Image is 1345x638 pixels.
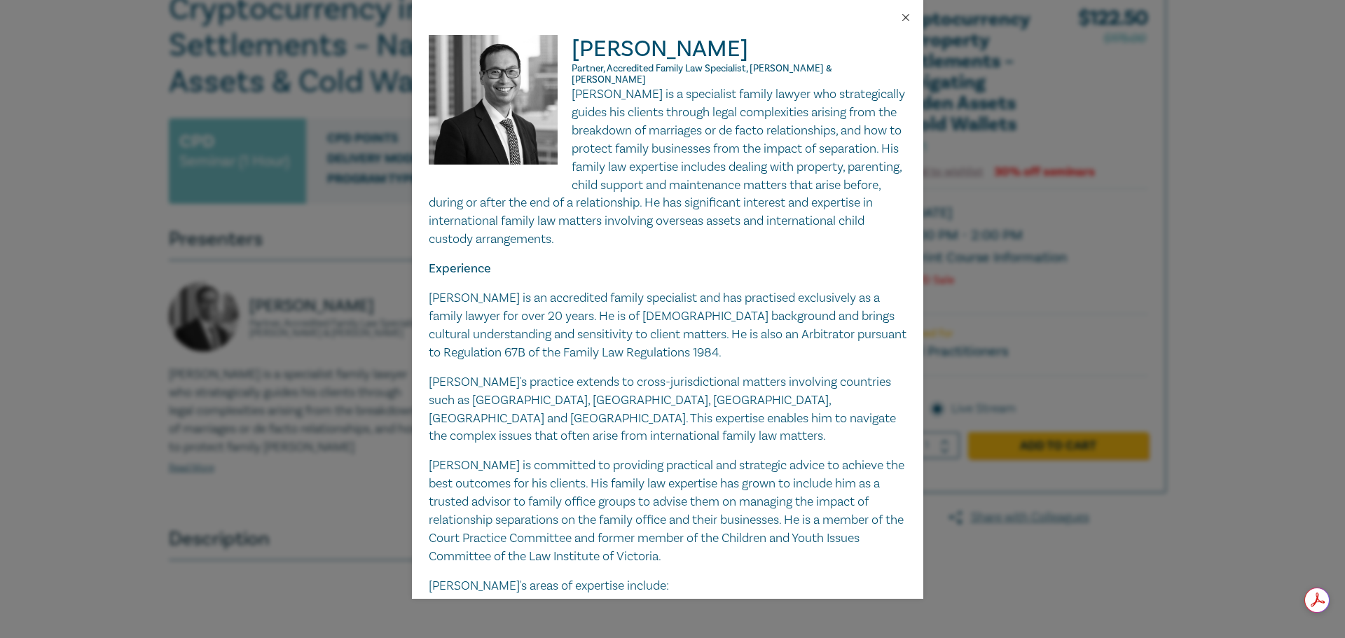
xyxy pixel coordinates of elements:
p: [PERSON_NAME]'s practice extends to cross-jurisdictional matters involving countries such as [GEO... [429,373,906,446]
p: [PERSON_NAME]'s areas of expertise include: [429,577,906,595]
p: [PERSON_NAME] is an accredited family specialist and has practised exclusively as a family lawyer... [429,289,906,362]
img: Byron Leong [429,35,572,179]
p: [PERSON_NAME] is a specialist family lawyer who strategically guides his clients through legal co... [429,85,906,249]
p: [PERSON_NAME] is committed to providing practical and strategic advice to achieve the best outcom... [429,457,906,565]
span: Partner, Accredited Family Law Specialist, [PERSON_NAME] & [PERSON_NAME] [572,62,832,86]
h2: [PERSON_NAME] [429,35,906,85]
strong: Experience [429,261,491,277]
button: Close [899,11,912,24]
